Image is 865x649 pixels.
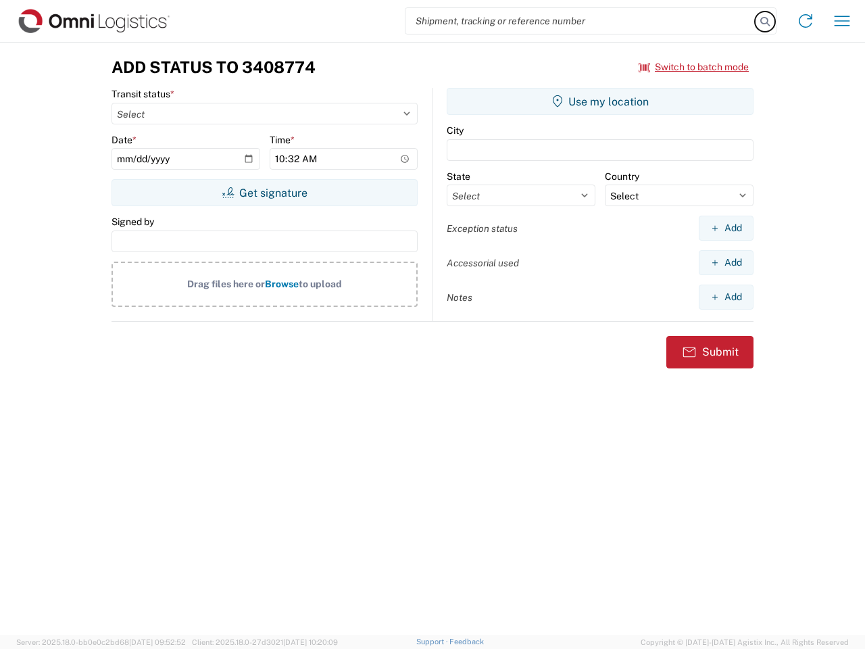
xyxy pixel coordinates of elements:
[416,638,450,646] a: Support
[447,170,470,183] label: State
[447,257,519,269] label: Accessorial used
[270,134,295,146] label: Time
[605,170,639,183] label: Country
[449,638,484,646] a: Feedback
[699,216,753,241] button: Add
[112,216,154,228] label: Signed by
[283,638,338,646] span: [DATE] 10:20:09
[112,134,137,146] label: Date
[129,638,186,646] span: [DATE] 09:52:52
[699,285,753,310] button: Add
[447,88,753,115] button: Use my location
[187,279,265,289] span: Drag files here or
[16,638,186,646] span: Server: 2025.18.0-bb0e0c2bd68
[447,291,472,304] label: Notes
[699,250,753,275] button: Add
[666,336,753,368] button: Submit
[112,179,418,206] button: Get signature
[447,124,464,137] label: City
[112,57,316,77] h3: Add Status to 3408774
[405,8,756,34] input: Shipment, tracking or reference number
[265,279,299,289] span: Browse
[192,638,338,646] span: Client: 2025.18.0-27d3021
[299,279,342,289] span: to upload
[112,88,174,100] label: Transit status
[639,56,749,78] button: Switch to batch mode
[447,222,518,235] label: Exception status
[641,636,849,648] span: Copyright © [DATE]-[DATE] Agistix Inc., All Rights Reserved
